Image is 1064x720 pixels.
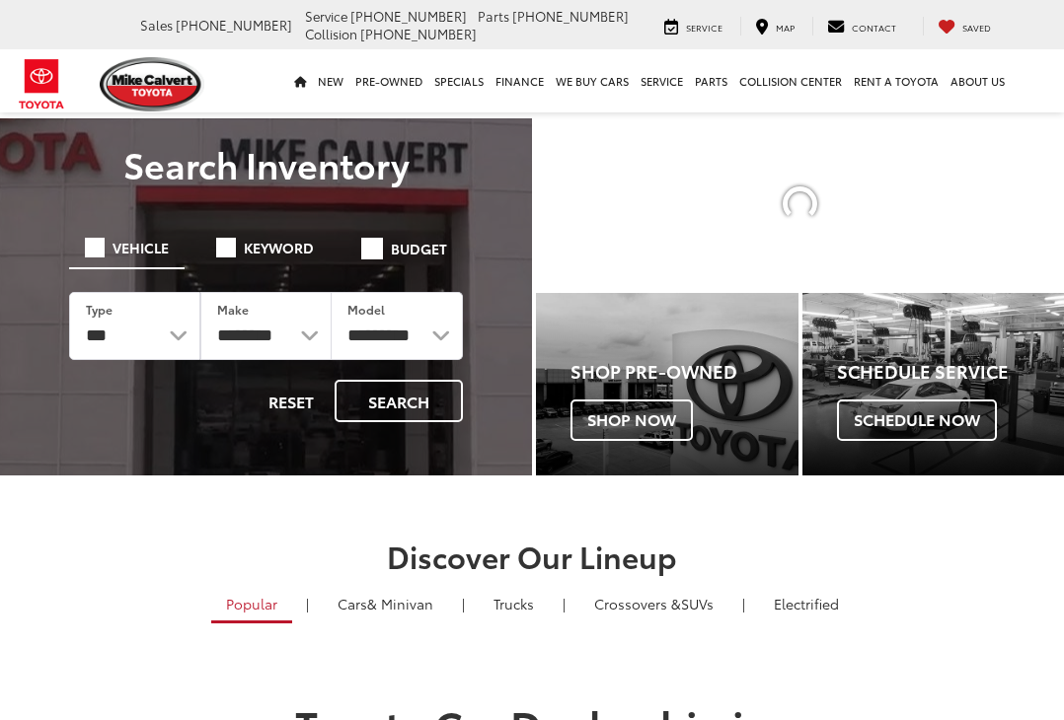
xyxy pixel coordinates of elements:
[733,49,848,112] a: Collision Center
[837,399,997,441] span: Schedule Now
[391,242,447,255] span: Budget
[478,7,509,25] span: Parts
[41,144,491,183] h3: Search Inventory
[848,49,945,112] a: Rent a Toyota
[737,594,750,613] li: |
[579,587,728,620] a: SUVs
[536,118,1064,289] section: Carousel section with vehicle pictures - may contain disclaimers.
[558,594,570,613] li: |
[305,25,357,42] span: Collision
[211,587,292,623] a: Popular
[68,540,996,572] h2: Discover Our Lineup
[536,293,798,476] div: Toyota
[323,587,448,620] a: Cars
[100,57,204,111] img: Mike Calvert Toyota
[945,49,1011,112] a: About Us
[360,25,477,42] span: [PHONE_NUMBER]
[428,49,490,112] a: Specials
[649,17,737,36] a: Service
[312,49,349,112] a: New
[686,21,722,34] span: Service
[479,587,549,620] a: Trucks
[512,7,629,25] span: [PHONE_NUMBER]
[635,49,689,112] a: Service
[86,301,113,318] label: Type
[347,301,385,318] label: Model
[288,49,312,112] a: Home
[217,301,249,318] label: Make
[301,594,314,613] li: |
[252,380,331,422] button: Reset
[570,399,693,441] span: Shop Now
[335,380,463,422] button: Search
[740,17,809,36] a: Map
[776,21,795,34] span: Map
[852,21,896,34] span: Contact
[490,49,550,112] a: Finance
[244,241,314,254] span: Keyword
[350,7,467,25] span: [PHONE_NUMBER]
[594,594,681,613] span: Crossovers &
[349,49,428,112] a: Pre-Owned
[536,293,798,476] a: Shop Pre-Owned Shop Now
[305,7,347,25] span: Service
[176,16,292,34] span: [PHONE_NUMBER]
[812,17,911,36] a: Contact
[140,16,173,34] span: Sales
[5,52,79,116] img: Toyota
[570,362,798,382] h4: Shop Pre-Owned
[457,594,470,613] li: |
[759,587,854,620] a: Electrified
[962,21,991,34] span: Saved
[550,49,635,112] a: WE BUY CARS
[923,17,1006,36] a: My Saved Vehicles
[367,594,433,613] span: & Minivan
[113,241,169,254] span: Vehicle
[689,49,733,112] a: Parts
